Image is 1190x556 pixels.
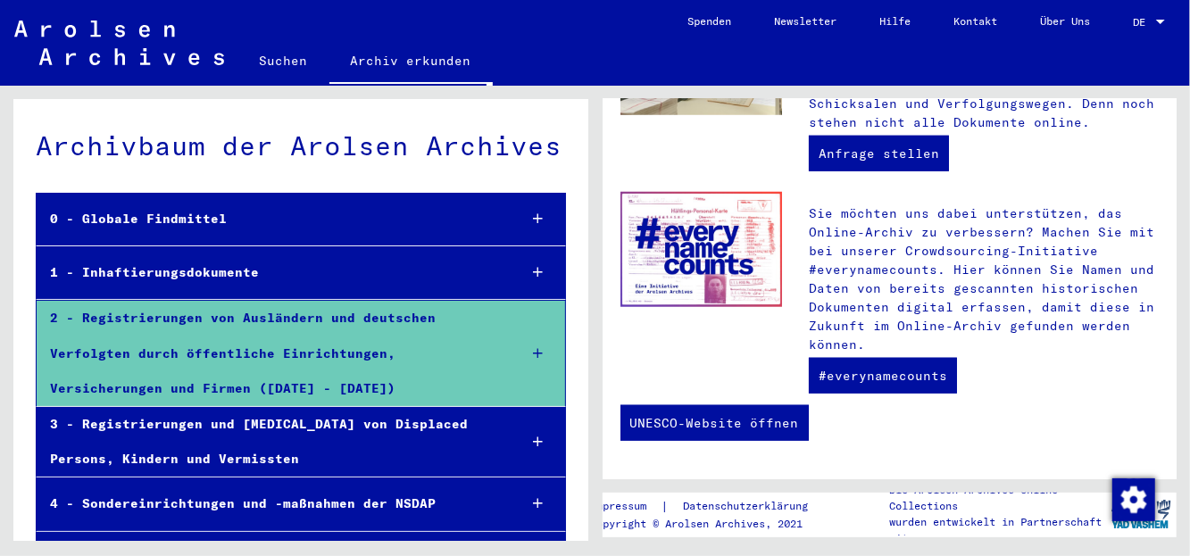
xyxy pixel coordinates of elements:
p: wurden entwickelt in Partnerschaft mit [889,514,1104,546]
p: Die Arolsen Archives Online-Collections [889,482,1104,514]
div: 4 - Sondereinrichtungen und -maßnahmen der NSDAP [37,486,503,521]
img: enc.jpg [620,192,782,307]
img: yv_logo.png [1108,492,1175,536]
a: Archiv erkunden [329,39,493,86]
a: #everynamecounts [809,358,957,394]
div: | [590,497,829,516]
img: Arolsen_neg.svg [14,21,224,65]
a: Impressum [590,497,661,516]
img: Zustimmung ändern [1112,478,1155,521]
div: 2 - Registrierungen von Ausländern und deutschen Verfolgten durch öffentliche Einrichtungen, Vers... [37,301,503,406]
a: Datenschutzerklärung [669,497,829,516]
div: 3 - Registrierungen und [MEDICAL_DATA] von Displaced Persons, Kindern und Vermissten [37,407,503,477]
p: Copyright © Arolsen Archives, 2021 [590,516,829,532]
p: Sie möchten uns dabei unterstützen, das Online-Archiv zu verbessern? Machen Sie mit bei unserer C... [809,204,1159,354]
a: Anfrage stellen [809,136,949,171]
a: Suchen [238,39,329,82]
span: DE [1133,16,1153,29]
a: UNESCO-Website öffnen [620,405,809,441]
div: 1 - Inhaftierungsdokumente [37,255,503,290]
div: 0 - Globale Findmittel [37,202,503,237]
div: Archivbaum der Arolsen Archives [36,126,566,166]
div: Zustimmung ändern [1111,477,1154,520]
